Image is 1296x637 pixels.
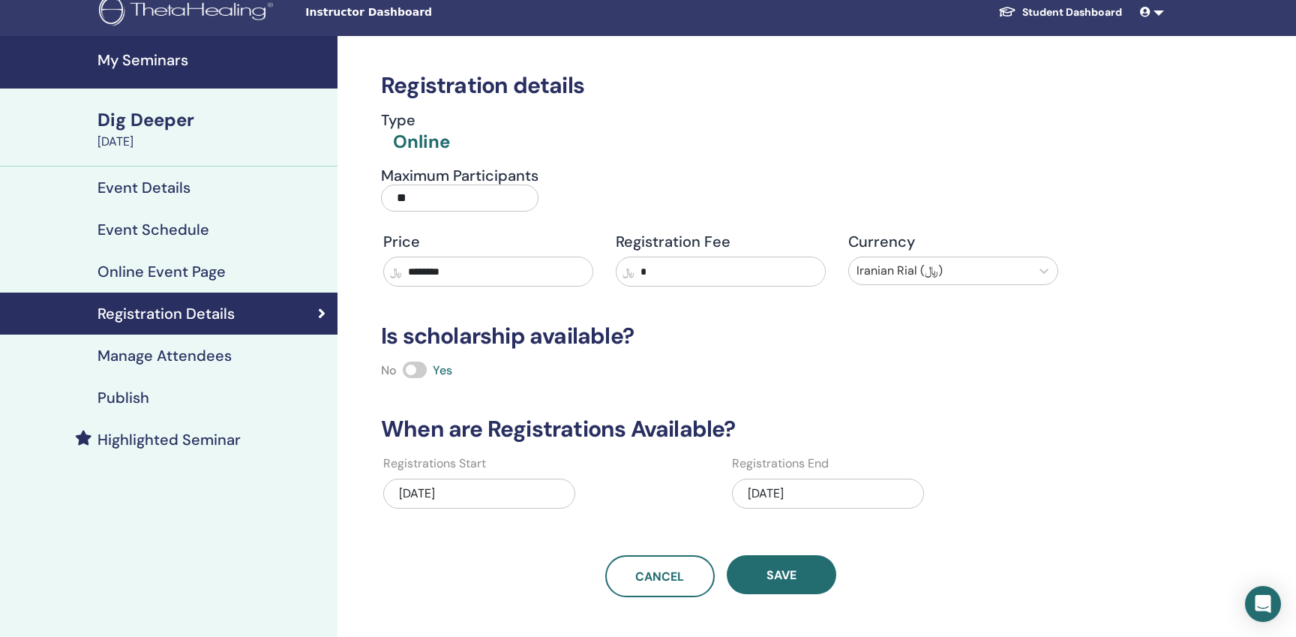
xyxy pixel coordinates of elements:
[616,233,826,251] h4: Registration Fee
[383,233,593,251] h4: Price
[97,263,226,281] h4: Online Event Page
[998,5,1016,18] img: graduation-cap-white.svg
[97,51,328,69] h4: My Seminars
[97,179,190,197] h4: Event Details
[383,479,575,509] div: [DATE]
[97,347,232,365] h4: Manage Attendees
[97,107,328,133] div: Dig Deeper
[727,555,836,594] button: Save
[383,455,486,473] label: Registrations Start
[97,305,235,323] h4: Registration Details
[848,233,1058,251] h4: Currency
[97,431,241,449] h4: Highlighted Seminar
[97,221,209,239] h4: Event Schedule
[97,389,149,407] h4: Publish
[635,569,684,584] span: Cancel
[1245,586,1281,622] div: Open Intercom Messenger
[732,455,829,473] label: Registrations End
[605,555,715,597] a: Cancel
[88,107,337,151] a: Dig Deeper[DATE]
[433,362,452,378] span: Yes
[766,567,796,583] span: Save
[372,323,1069,350] h3: Is scholarship available?
[393,129,450,155] div: Online
[381,111,450,129] h4: Type
[305,5,530,20] span: Instructor Dashboard
[381,185,538,212] input: Maximum Participants
[381,362,397,378] span: No
[622,264,634,280] span: ﷼
[372,416,1069,443] h3: When are Registrations Available?
[97,133,328,151] div: [DATE]
[732,479,924,509] div: [DATE]
[372,72,1069,99] h3: Registration details
[381,167,538,185] h4: Maximum Participants
[390,264,402,280] span: ﷼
